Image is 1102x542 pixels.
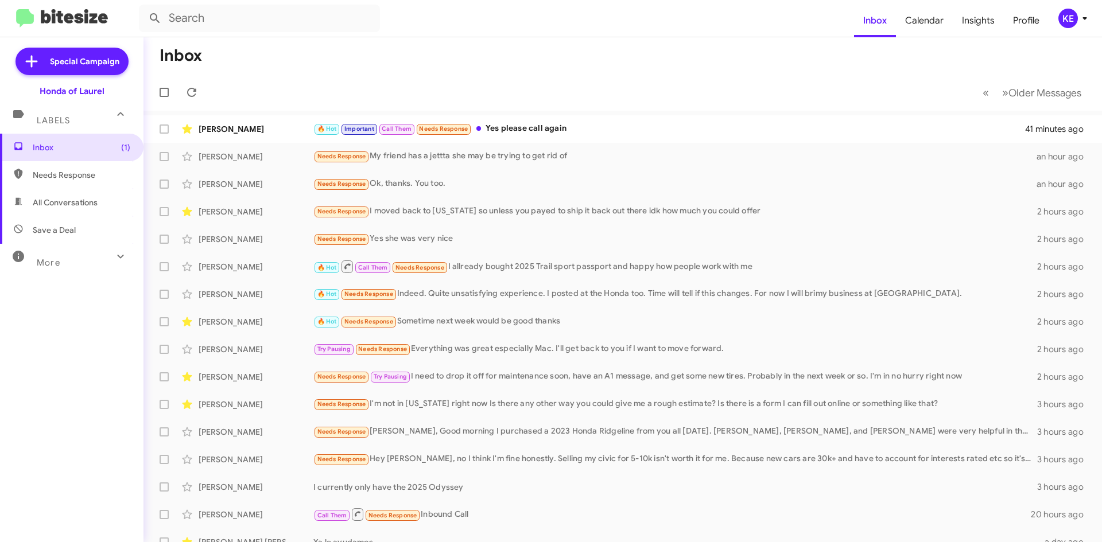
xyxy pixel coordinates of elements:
[344,318,393,325] span: Needs Response
[1037,288,1093,300] div: 2 hours ago
[199,233,313,245] div: [PERSON_NAME]
[317,345,351,353] span: Try Pausing
[1037,151,1093,162] div: an hour ago
[50,56,119,67] span: Special Campaign
[121,142,130,153] span: (1)
[344,125,374,132] span: Important
[199,344,313,355] div: [PERSON_NAME]
[199,123,313,135] div: [PERSON_NAME]
[1008,87,1081,99] span: Older Messages
[199,178,313,190] div: [PERSON_NAME]
[199,426,313,438] div: [PERSON_NAME]
[15,48,129,75] a: Special Campaign
[395,264,444,271] span: Needs Response
[317,125,337,132] span: 🔥 Hot
[199,206,313,217] div: [PERSON_NAME]
[313,287,1037,301] div: Indeed. Quite unsatisfying experience. I posted at the Honda too. Time will tell if this changes....
[313,342,1037,356] div: Everything was great especially Mac. I'll get back to you if I want to move forward.
[1037,316,1093,327] div: 2 hours ago
[358,345,407,353] span: Needs Response
[317,373,366,380] span: Needs Response
[33,224,76,236] span: Save a Deal
[199,151,313,162] div: [PERSON_NAME]
[313,397,1037,411] div: I'm not in [US_STATE] right now Is there any other way you could give me a rough estimate? Is the...
[313,481,1037,493] div: I currently only have the 2025 Odyssey
[199,509,313,520] div: [PERSON_NAME]
[368,512,417,519] span: Needs Response
[33,142,130,153] span: Inbox
[317,153,366,160] span: Needs Response
[37,258,60,268] span: More
[33,197,98,208] span: All Conversations
[199,481,313,493] div: [PERSON_NAME]
[317,512,347,519] span: Call Them
[1058,9,1078,28] div: KE
[1037,178,1093,190] div: an hour ago
[317,400,366,408] span: Needs Response
[139,5,380,32] input: Search
[896,4,953,37] a: Calendar
[1037,233,1093,245] div: 2 hours ago
[317,264,337,271] span: 🔥 Hot
[313,232,1037,245] div: Yes she was very nice
[953,4,1004,37] a: Insights
[1037,481,1093,493] div: 3 hours ago
[313,453,1037,466] div: Hey [PERSON_NAME], no I think I'm fine honestly. Selling my civic for 5-10k isn't worth it for me...
[317,180,366,188] span: Needs Response
[313,122,1025,135] div: Yes please call again
[313,177,1037,190] div: Ok, thanks. You too.
[313,425,1037,438] div: [PERSON_NAME], Good morning I purchased a 2023 Honda Ridgeline from you all [DATE]. [PERSON_NAME]...
[160,46,202,65] h1: Inbox
[374,373,407,380] span: Try Pausing
[199,288,313,300] div: [PERSON_NAME]
[313,370,1037,383] div: I need to drop it off for maintenance soon, have an A1 message, and get some new tires. Probably ...
[1002,85,1008,100] span: »
[1037,344,1093,355] div: 2 hours ago
[199,316,313,327] div: [PERSON_NAME]
[419,125,468,132] span: Needs Response
[313,507,1031,521] div: Inbound Call
[976,81,1088,104] nav: Page navigation example
[1037,206,1093,217] div: 2 hours ago
[199,371,313,383] div: [PERSON_NAME]
[1004,4,1049,37] a: Profile
[37,115,70,126] span: Labels
[1037,261,1093,272] div: 2 hours ago
[1037,454,1093,465] div: 3 hours ago
[1025,123,1093,135] div: 41 minutes ago
[983,85,989,100] span: «
[313,315,1037,328] div: Sometime next week would be good thanks
[1037,371,1093,383] div: 2 hours ago
[313,259,1037,274] div: I allready bought 2025 Trail sport passport and happy how people work with me
[199,399,313,410] div: [PERSON_NAME]
[317,455,366,463] span: Needs Response
[976,81,996,104] button: Previous
[358,264,388,271] span: Call Them
[317,318,337,325] span: 🔥 Hot
[854,4,896,37] a: Inbox
[40,85,104,97] div: Honda of Laurel
[317,428,366,435] span: Needs Response
[344,290,393,298] span: Needs Response
[1037,426,1093,438] div: 3 hours ago
[1031,509,1093,520] div: 20 hours ago
[313,150,1037,163] div: My friend has a jettta she may be trying to get rid of
[33,169,130,181] span: Needs Response
[382,125,412,132] span: Call Them
[199,261,313,272] div: [PERSON_NAME]
[995,81,1088,104] button: Next
[317,235,366,243] span: Needs Response
[317,290,337,298] span: 🔥 Hot
[317,208,366,215] span: Needs Response
[1049,9,1089,28] button: KE
[313,205,1037,218] div: I moved back to [US_STATE] so unless you payed to ship it back out there idk how much you could o...
[199,454,313,465] div: [PERSON_NAME]
[1037,399,1093,410] div: 3 hours ago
